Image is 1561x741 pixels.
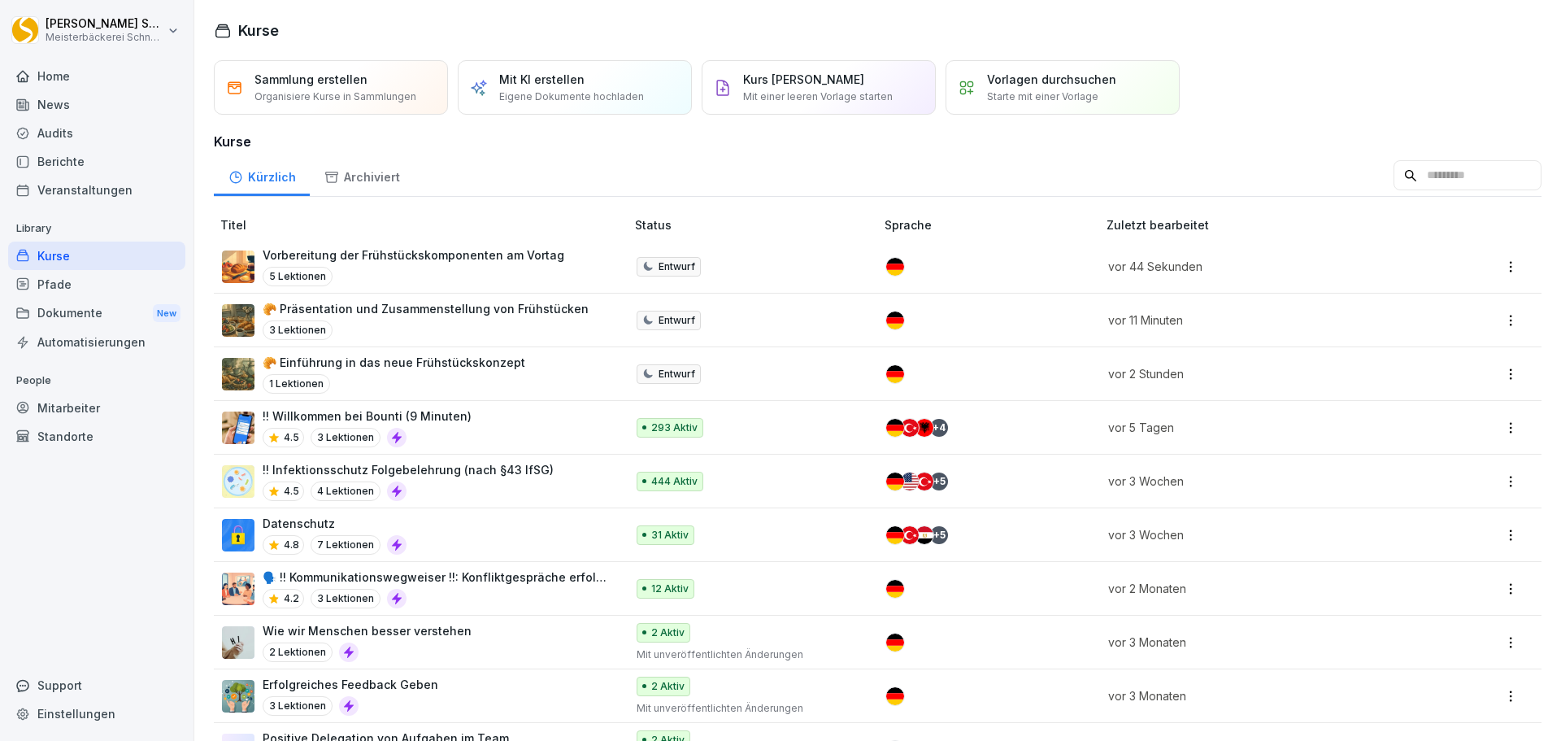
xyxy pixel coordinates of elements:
a: Kurse [8,242,185,270]
p: 🥐 Präsentation und Zusammenstellung von Frühstücken [263,300,589,317]
p: 3 Lektionen [311,428,380,447]
p: vor 3 Monaten [1108,634,1411,651]
p: Entwurf [659,313,695,328]
p: Meisterbäckerei Schneckenburger [46,32,164,43]
img: o7jempgnxwook1pc750nvecg.png [222,304,254,337]
h3: Kurse [214,132,1541,151]
a: Automatisierungen [8,328,185,356]
div: Support [8,671,185,700]
p: 2 Lektionen [263,643,333,662]
a: Standorte [8,422,185,451]
p: 🗣️ !! Kommunikationswegweiser !!: Konfliktgespräche erfolgreich führen [263,569,609,586]
p: vor 3 Wochen [1108,526,1411,543]
p: 7 Lektionen [311,535,380,555]
p: Entwurf [659,367,695,381]
img: de.svg [886,687,904,705]
p: 4.8 [284,538,299,552]
p: vor 2 Monaten [1108,580,1411,597]
img: de.svg [886,473,904,490]
p: !! Infektionsschutz Folgebelehrung (nach §43 IfSG) [263,461,554,478]
p: Mit KI erstellen [499,71,585,88]
p: Vorlagen durchsuchen [987,71,1116,88]
img: de.svg [886,526,904,544]
img: tr.svg [915,473,933,490]
p: Mit unveröffentlichten Änderungen [637,647,859,662]
p: Sprache [885,216,1100,233]
img: xh3bnih80d1pxcetv9zsuevg.png [222,412,254,444]
img: istrl2f5dh89luqdazvnu2w4.png [222,251,254,283]
img: wr9iexfe9rtz8gn9otnyfhnm.png [222,358,254,390]
p: Mit einer leeren Vorlage starten [743,89,893,104]
img: kqbxgg7x26j5eyntfo70oock.png [222,680,254,713]
img: clixped2zgppihwsektunc4a.png [222,626,254,659]
a: Mitarbeiter [8,394,185,422]
a: News [8,90,185,119]
p: vor 11 Minuten [1108,312,1411,329]
p: Kurs [PERSON_NAME] [743,71,864,88]
img: de.svg [886,312,904,329]
p: 3 Lektionen [263,320,333,340]
div: Dokumente [8,299,185,329]
p: Vorbereitung der Frühstückskomponenten am Vortag [263,246,564,264]
p: [PERSON_NAME] Schneckenburger [46,17,164,31]
a: Veranstaltungen [8,176,185,204]
img: eg.svg [915,526,933,544]
p: 12 Aktiv [651,582,689,596]
p: 444 Aktiv [651,474,698,489]
img: tr.svg [901,419,919,437]
p: Mit unveröffentlichten Änderungen [637,701,859,716]
p: Erfolgreiches Feedback Geben [263,676,438,693]
img: de.svg [886,419,904,437]
p: vor 2 Stunden [1108,365,1411,382]
h1: Kurse [238,20,279,41]
p: Titel [220,216,628,233]
p: !! Willkommen bei Bounti (9 Minuten) [263,408,472,425]
div: New [153,304,180,323]
img: de.svg [886,365,904,383]
a: Berichte [8,147,185,176]
p: 5 Lektionen [263,267,333,286]
img: de.svg [886,258,904,276]
img: gp1n7epbxsf9lzaihqn479zn.png [222,519,254,551]
p: 4.2 [284,591,299,606]
a: Kürzlich [214,155,310,196]
p: 🥐 Einführung in das neue Frühstückskonzept [263,354,525,371]
p: 2 Aktiv [651,625,685,640]
img: al.svg [915,419,933,437]
p: People [8,368,185,394]
p: Eigene Dokumente hochladen [499,89,644,104]
a: Home [8,62,185,90]
p: 293 Aktiv [651,421,698,435]
a: Einstellungen [8,700,185,728]
p: Sammlung erstellen [254,71,367,88]
p: Datenschutz [263,515,407,532]
p: 3 Lektionen [263,696,333,716]
img: jtrrztwhurl1lt2nit6ma5t3.png [222,465,254,498]
div: + 4 [930,419,948,437]
p: Starte mit einer Vorlage [987,89,1098,104]
p: vor 3 Wochen [1108,473,1411,490]
p: Zuletzt bearbeitet [1107,216,1430,233]
p: 31 Aktiv [651,528,689,543]
p: vor 44 Sekunden [1108,258,1411,275]
p: vor 3 Monaten [1108,687,1411,704]
img: de.svg [886,634,904,652]
p: 3 Lektionen [311,589,380,608]
a: Audits [8,119,185,147]
p: 4.5 [284,484,299,499]
p: Status [635,216,878,233]
img: tr.svg [901,526,919,544]
div: Pfade [8,270,185,299]
p: 4 Lektionen [311,482,380,501]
